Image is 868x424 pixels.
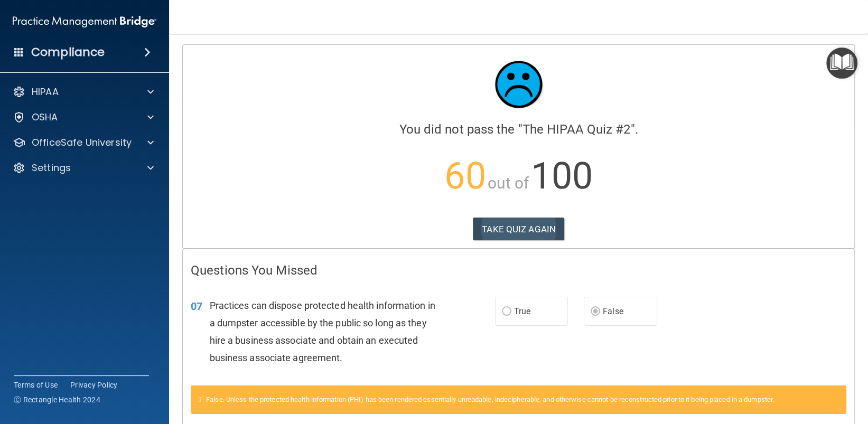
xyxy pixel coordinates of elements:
span: 07 [191,300,202,313]
input: True [502,308,511,316]
a: OSHA [13,111,154,124]
button: Open Resource Center [826,48,857,79]
input: False [591,308,600,316]
a: Privacy Policy [70,380,118,390]
button: TAKE QUIZ AGAIN [473,218,564,241]
span: True [514,306,530,316]
p: OfficeSafe University [32,136,132,149]
span: 100 [530,154,592,197]
span: False. Unless the protected health information (PHI) has been rendered essentially unreadable, in... [206,395,774,403]
a: OfficeSafe University [13,136,154,149]
h4: Questions You Missed [191,263,846,277]
span: out of [488,174,529,192]
img: sad_face.ecc698e2.jpg [487,53,550,116]
img: PMB logo [13,11,156,32]
a: HIPAA [13,86,154,98]
span: Practices can dispose protected health information in a dumpster accessible by the public so long... [209,300,435,364]
p: Settings [32,162,71,174]
span: 60 [444,154,486,197]
p: HIPAA [32,86,59,98]
span: The HIPAA Quiz #2 [522,122,631,137]
a: Settings [13,162,154,174]
h4: Compliance [31,45,105,60]
span: Ⓒ Rectangle Health 2024 [14,394,100,405]
span: False [603,306,623,316]
a: Terms of Use [14,380,58,390]
p: OSHA [32,111,58,124]
h4: You did not pass the " ". [191,123,846,136]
